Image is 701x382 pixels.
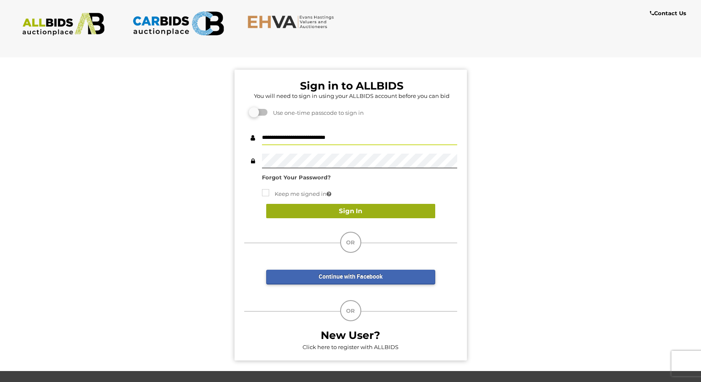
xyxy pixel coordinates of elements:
a: Click here to register with ALLBIDS [303,344,398,350]
div: OR [340,232,361,253]
img: EHVA.com.au [247,15,339,29]
b: New User? [321,329,380,341]
span: Use one-time passcode to sign in [269,109,364,116]
div: OR [340,300,361,321]
label: Keep me signed in [262,189,331,199]
a: Continue with Facebook [266,270,435,284]
b: Contact Us [650,10,686,16]
img: ALLBIDS.com.au [18,13,109,36]
img: CARBIDS.com.au [132,8,224,38]
a: Forgot Your Password? [262,174,331,181]
a: Contact Us [650,8,688,18]
button: Sign In [266,204,435,219]
b: Sign in to ALLBIDS [300,79,404,92]
h5: You will need to sign in using your ALLBIDS account before you can bid [246,93,457,99]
